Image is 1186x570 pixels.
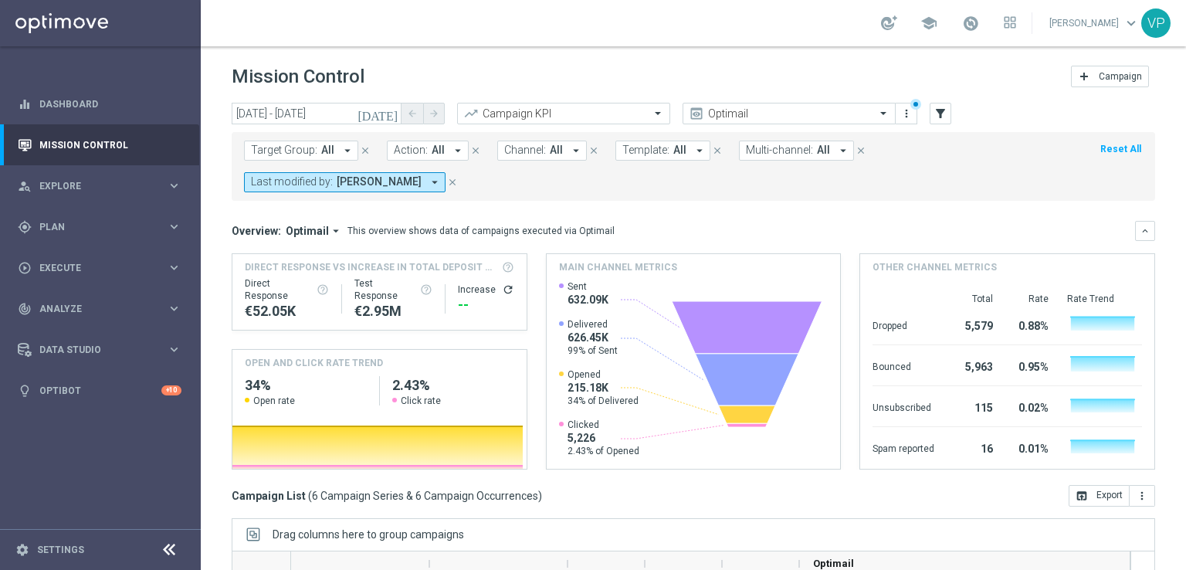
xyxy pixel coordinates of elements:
[17,139,182,151] button: Mission Control
[568,368,639,381] span: Opened
[683,103,896,124] ng-select: Optimail
[253,395,295,407] span: Open rate
[18,97,32,111] i: equalizer
[18,261,167,275] div: Execute
[17,303,182,315] button: track_changes Analyze keyboard_arrow_right
[1067,293,1142,305] div: Rate Trend
[17,262,182,274] button: play_circle_outline Execute keyboard_arrow_right
[245,277,329,302] div: Direct Response
[232,66,364,88] h1: Mission Control
[930,103,951,124] button: filter_alt
[1136,490,1148,502] i: more_vert
[1011,312,1049,337] div: 0.88%
[37,545,84,555] a: Settings
[18,370,181,411] div: Optibot
[953,353,993,378] div: 5,963
[39,370,161,411] a: Optibot
[167,219,181,234] i: keyboard_arrow_right
[18,220,32,234] i: gps_fixed
[15,543,29,557] i: settings
[392,376,514,395] h2: 2.43%
[245,302,329,321] div: €52,050
[161,385,181,395] div: +10
[39,182,167,191] span: Explore
[18,220,167,234] div: Plan
[18,179,167,193] div: Explore
[451,144,465,158] i: arrow_drop_down
[836,144,850,158] i: arrow_drop_down
[568,331,618,344] span: 626.45K
[568,419,639,431] span: Clicked
[568,431,639,445] span: 5,226
[17,180,182,192] div: person_search Explore keyboard_arrow_right
[39,263,167,273] span: Execute
[1130,485,1155,507] button: more_vert
[856,145,866,156] i: close
[538,489,542,503] span: )
[251,175,333,188] span: Last modified by:
[394,144,428,157] span: Action:
[457,103,670,124] ng-select: Campaign KPI
[245,356,383,370] h4: OPEN AND CLICK RATE TREND
[347,224,615,238] div: This overview shows data of campaigns executed via Optimail
[273,528,464,541] span: Drag columns here to group campaigns
[920,15,937,32] span: school
[873,260,997,274] h4: Other channel metrics
[286,224,329,238] span: Optimail
[463,106,479,121] i: trending_up
[432,144,445,157] span: All
[469,142,483,159] button: close
[615,141,710,161] button: Template: All arrow_drop_down
[355,103,402,126] button: [DATE]
[402,103,423,124] button: arrow_back
[429,108,439,119] i: arrow_forward
[244,141,358,161] button: Target Group: All arrow_drop_down
[308,489,312,503] span: (
[447,177,458,188] i: close
[568,280,608,293] span: Sent
[312,489,538,503] span: 6 Campaign Series & 6 Campaign Occurrences
[18,302,32,316] i: track_changes
[17,98,182,110] button: equalizer Dashboard
[458,283,514,296] div: Increase
[746,144,813,157] span: Multi-channel:
[502,283,514,296] button: refresh
[1099,141,1143,158] button: Reset All
[873,394,934,419] div: Unsubscribed
[873,435,934,460] div: Spam reported
[18,261,32,275] i: play_circle_outline
[273,528,464,541] div: Row Groups
[401,395,441,407] span: Click rate
[569,144,583,158] i: arrow_drop_down
[167,260,181,275] i: keyboard_arrow_right
[1123,15,1140,32] span: keyboard_arrow_down
[360,145,371,156] i: close
[329,224,343,238] i: arrow_drop_down
[504,144,546,157] span: Channel:
[387,141,469,161] button: Action: All arrow_drop_down
[17,344,182,356] button: Data Studio keyboard_arrow_right
[1069,489,1155,501] multiple-options-button: Export to CSV
[167,301,181,316] i: keyboard_arrow_right
[39,222,167,232] span: Plan
[354,277,432,302] div: Test Response
[251,144,317,157] span: Target Group:
[337,175,422,188] span: [PERSON_NAME]
[17,221,182,233] div: gps_fixed Plan keyboard_arrow_right
[167,342,181,357] i: keyboard_arrow_right
[428,175,442,189] i: arrow_drop_down
[232,103,402,124] input: Select date range
[900,107,913,120] i: more_vert
[1011,435,1049,460] div: 0.01%
[17,385,182,397] button: lightbulb Optibot +10
[813,558,854,569] span: Optimail
[1011,353,1049,378] div: 0.95%
[934,107,947,120] i: filter_alt
[1011,394,1049,419] div: 0.02%
[358,142,372,159] button: close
